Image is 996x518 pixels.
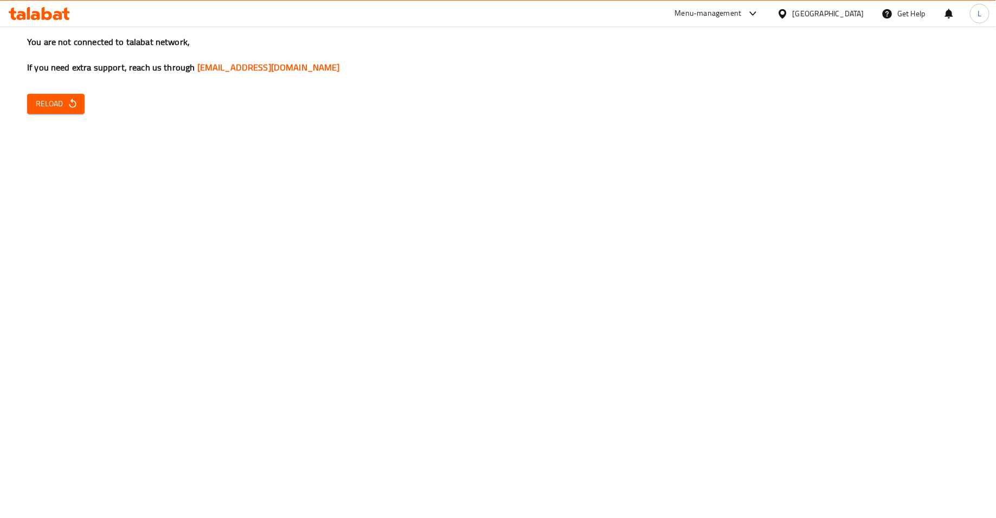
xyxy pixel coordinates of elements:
[978,8,981,20] span: L
[27,94,85,114] button: Reload
[793,8,864,20] div: [GEOGRAPHIC_DATA]
[36,97,76,111] span: Reload
[675,7,742,20] div: Menu-management
[27,36,969,74] h3: You are not connected to talabat network, If you need extra support, reach us through
[197,59,340,75] a: [EMAIL_ADDRESS][DOMAIN_NAME]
